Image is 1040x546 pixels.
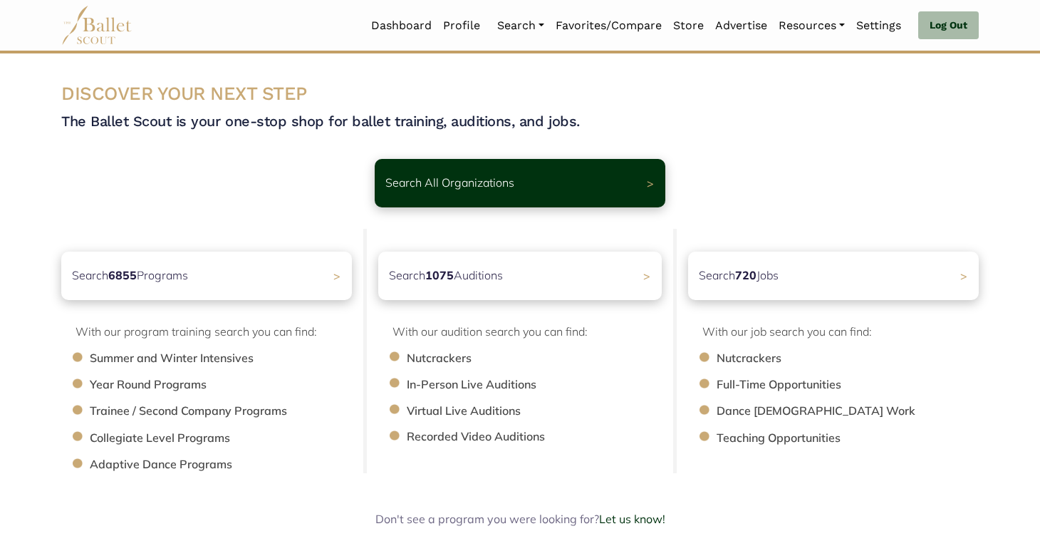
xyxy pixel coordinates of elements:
[407,349,676,368] li: Nutcrackers
[647,176,654,190] span: >
[599,512,665,526] a: Let us know!
[76,323,352,341] p: With our program training search you can find:
[333,269,340,283] span: >
[108,268,137,282] b: 6855
[699,267,779,285] p: Search Jobs
[90,349,366,368] li: Summer and Winter Intensives
[688,252,979,300] a: Search720Jobs >
[717,402,993,421] li: Dance [DEMOGRAPHIC_DATA] Work
[90,455,366,474] li: Adaptive Dance Programs
[960,269,967,283] span: >
[389,267,503,285] p: Search Auditions
[90,402,366,421] li: Trainee / Second Company Programs
[61,252,352,300] a: Search6855Programs >
[385,174,514,192] p: Search All Organizations
[709,11,773,41] a: Advertise
[407,376,676,394] li: In-Person Live Auditions
[392,323,662,341] p: With our audition search you can find:
[667,11,709,41] a: Store
[717,429,993,448] li: Teaching Opportunities
[735,268,756,282] b: 720
[61,82,979,106] h3: DISCOVER YOUR NEXT STEP
[773,11,851,41] a: Resources
[717,376,993,394] li: Full-Time Opportunities
[550,11,667,41] a: Favorites/Compare
[437,11,486,41] a: Profile
[425,268,454,282] b: 1075
[153,510,887,529] div: Don't see a program you were looking for?
[375,159,665,207] a: Search All Organizations >
[72,267,188,285] p: Search Programs
[378,252,662,300] a: Search1075Auditions>
[90,429,366,448] li: Collegiate Level Programs
[717,349,993,368] li: Nutcrackers
[407,428,676,446] li: Recorded Video Auditions
[90,376,366,394] li: Year Round Programs
[643,269,650,283] span: >
[61,112,979,130] h4: The Ballet Scout is your one-stop shop for ballet training, auditions, and jobs.
[851,11,907,41] a: Settings
[492,11,550,41] a: Search
[918,11,979,40] a: Log Out
[365,11,437,41] a: Dashboard
[407,402,676,421] li: Virtual Live Auditions
[702,323,979,341] p: With our job search you can find:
